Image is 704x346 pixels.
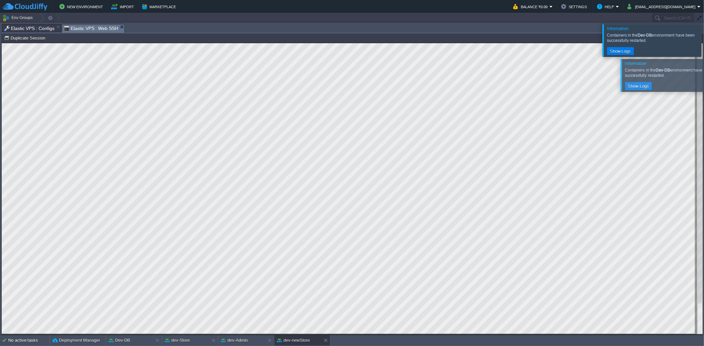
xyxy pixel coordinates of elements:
[52,337,100,344] button: Deployment Manager
[627,3,697,11] button: [EMAIL_ADDRESS][DOMAIN_NAME]
[2,3,47,11] img: CloudJiffy
[597,3,616,11] button: Help
[625,61,647,66] span: Information
[638,33,652,38] b: Dev-DB
[59,3,105,11] button: New Environment
[607,26,628,31] span: Information
[221,337,248,344] button: dev-Admin
[4,35,47,41] button: Duplicate Session
[4,24,54,32] span: Elastic VPS : Configs
[626,83,651,89] button: Show Logs
[111,3,136,11] button: Import
[607,33,700,43] div: Containers in the environment have been successfully restarted.
[656,68,670,72] b: Dev-DB
[142,3,178,11] button: Marketplace
[513,3,550,11] button: Balance ₹0.00
[64,24,118,33] span: Elastic VPS : Web SSH
[2,13,35,22] button: Env Groups
[608,48,633,54] button: Show Logs
[561,3,589,11] button: Settings
[8,335,50,346] div: No active tasks
[109,337,130,344] button: Dev-DB
[165,337,190,344] button: dev-Store
[277,337,310,344] button: dev-newStore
